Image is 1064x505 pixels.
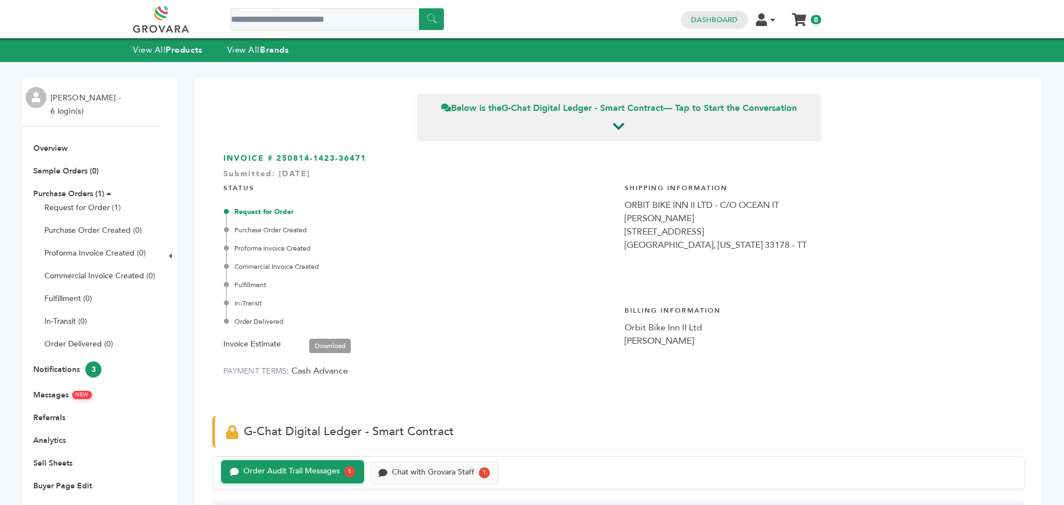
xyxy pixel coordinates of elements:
[260,44,289,55] strong: Brands
[625,175,1015,198] h4: Shipping Information
[44,293,92,304] a: Fulfillment (0)
[223,153,1014,164] h3: INVOICE # 250814-1423-36471
[226,207,613,217] div: Request for Order
[223,338,281,351] label: Invoice Estimate
[244,424,454,440] span: G-Chat Digital Ledger - Smart Contract
[691,15,738,25] a: Dashboard
[33,188,104,199] a: Purchase Orders (1)
[625,334,1015,348] div: [PERSON_NAME]
[33,458,73,468] a: Sell Sheets
[226,317,613,327] div: Order Delivered
[625,298,1015,321] h4: Billing Information
[44,202,121,213] a: Request for Order (1)
[243,467,340,476] div: Order Audit Trail Messages
[44,248,146,258] a: Proforma Invoice Created (0)
[223,175,613,198] h4: STATUS
[223,169,1014,185] div: Submitted: [DATE]
[625,321,1015,334] div: Orbit Bike Inn II Ltd
[441,102,797,114] span: Below is the — Tap to Start the Conversation
[226,298,613,308] div: In-Transit
[625,238,1015,252] div: [GEOGRAPHIC_DATA], [US_STATE] 33178 - TT
[793,10,806,22] a: My Cart
[33,364,101,375] a: Notifications3
[226,280,613,290] div: Fulfillment
[33,143,68,154] a: Overview
[226,225,613,235] div: Purchase Order Created
[226,262,613,272] div: Commercial Invoice Created
[72,391,92,399] span: NEW
[625,225,1015,238] div: [STREET_ADDRESS]
[502,102,663,114] strong: G-Chat Digital Ledger - Smart Contract
[33,390,92,400] a: MessagesNEW
[25,87,47,108] img: profile.png
[33,481,92,491] a: Buyer Page Edit
[33,435,66,446] a: Analytics
[625,212,1015,225] div: [PERSON_NAME]
[166,44,202,55] strong: Products
[50,91,124,118] li: [PERSON_NAME] - 6 login(s)
[223,366,289,376] label: PAYMENT TERMS:
[85,361,101,378] span: 3
[44,339,113,349] a: Order Delivered (0)
[227,44,289,55] a: View AllBrands
[33,166,99,176] a: Sample Orders (0)
[44,316,87,327] a: In-Transit (0)
[811,15,821,24] span: 0
[291,365,348,377] span: Cash Advance
[226,243,613,253] div: Proforma Invoice Created
[44,271,155,281] a: Commercial Invoice Created (0)
[133,44,203,55] a: View AllProducts
[392,468,474,477] div: Chat with Grovara Staff
[344,466,355,477] div: 1
[309,339,351,353] a: Download
[44,225,142,236] a: Purchase Order Created (0)
[231,8,444,30] input: Search a product or brand...
[479,467,490,478] div: 1
[625,198,1015,212] div: ORBIT BIKE INN II LTD - C/O OCEAN IT
[33,412,65,423] a: Referrals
